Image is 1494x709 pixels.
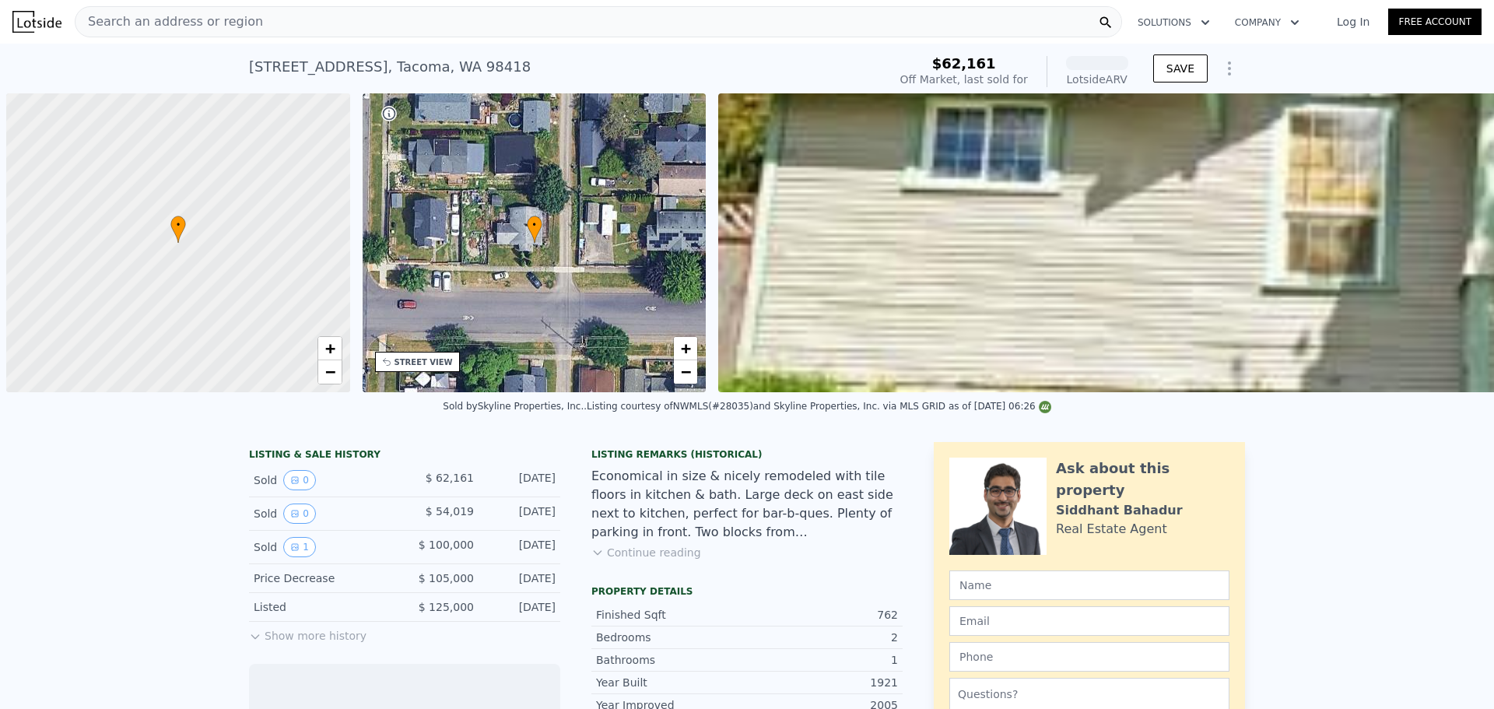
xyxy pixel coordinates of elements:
[900,72,1028,87] div: Off Market, last sold for
[596,652,747,668] div: Bathrooms
[1039,401,1051,413] img: NWMLS Logo
[591,545,701,560] button: Continue reading
[747,652,898,668] div: 1
[426,472,474,484] span: $ 62,161
[1056,501,1183,520] div: Siddhant Bahadur
[419,572,474,584] span: $ 105,000
[318,360,342,384] a: Zoom out
[486,470,556,490] div: [DATE]
[486,570,556,586] div: [DATE]
[254,537,392,557] div: Sold
[932,55,996,72] span: $62,161
[318,337,342,360] a: Zoom in
[591,585,903,598] div: Property details
[254,504,392,524] div: Sold
[587,401,1051,412] div: Listing courtesy of NWMLS (#28035) and Skyline Properties, Inc. via MLS GRID as of [DATE] 06:26
[486,504,556,524] div: [DATE]
[395,356,453,368] div: STREET VIEW
[12,11,61,33] img: Lotside
[1066,72,1128,87] div: Lotside ARV
[1318,14,1388,30] a: Log In
[486,599,556,615] div: [DATE]
[596,630,747,645] div: Bedrooms
[681,362,691,381] span: −
[596,675,747,690] div: Year Built
[596,607,747,623] div: Finished Sqft
[249,622,366,644] button: Show more history
[1056,458,1229,501] div: Ask about this property
[747,607,898,623] div: 762
[747,630,898,645] div: 2
[674,337,697,360] a: Zoom in
[419,539,474,551] span: $ 100,000
[426,505,474,518] span: $ 54,019
[170,218,186,232] span: •
[591,467,903,542] div: Economical in size & nicely remodeled with tile floors in kitchen & bath. Large deck on east side...
[254,470,392,490] div: Sold
[324,362,335,381] span: −
[1056,520,1167,539] div: Real Estate Agent
[75,12,263,31] span: Search an address or region
[674,360,697,384] a: Zoom out
[1125,9,1222,37] button: Solutions
[254,570,392,586] div: Price Decrease
[747,675,898,690] div: 1921
[324,339,335,358] span: +
[1214,53,1245,84] button: Show Options
[170,216,186,243] div: •
[527,216,542,243] div: •
[591,448,903,461] div: Listing Remarks (Historical)
[681,339,691,358] span: +
[283,537,316,557] button: View historical data
[1222,9,1312,37] button: Company
[949,642,1229,672] input: Phone
[949,606,1229,636] input: Email
[283,470,316,490] button: View historical data
[486,537,556,557] div: [DATE]
[949,570,1229,600] input: Name
[1153,54,1208,82] button: SAVE
[1388,9,1482,35] a: Free Account
[419,601,474,613] span: $ 125,000
[249,448,560,464] div: LISTING & SALE HISTORY
[283,504,316,524] button: View historical data
[249,56,531,78] div: [STREET_ADDRESS] , Tacoma , WA 98418
[527,218,542,232] span: •
[443,401,587,412] div: Sold by Skyline Properties, Inc. .
[254,599,392,615] div: Listed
